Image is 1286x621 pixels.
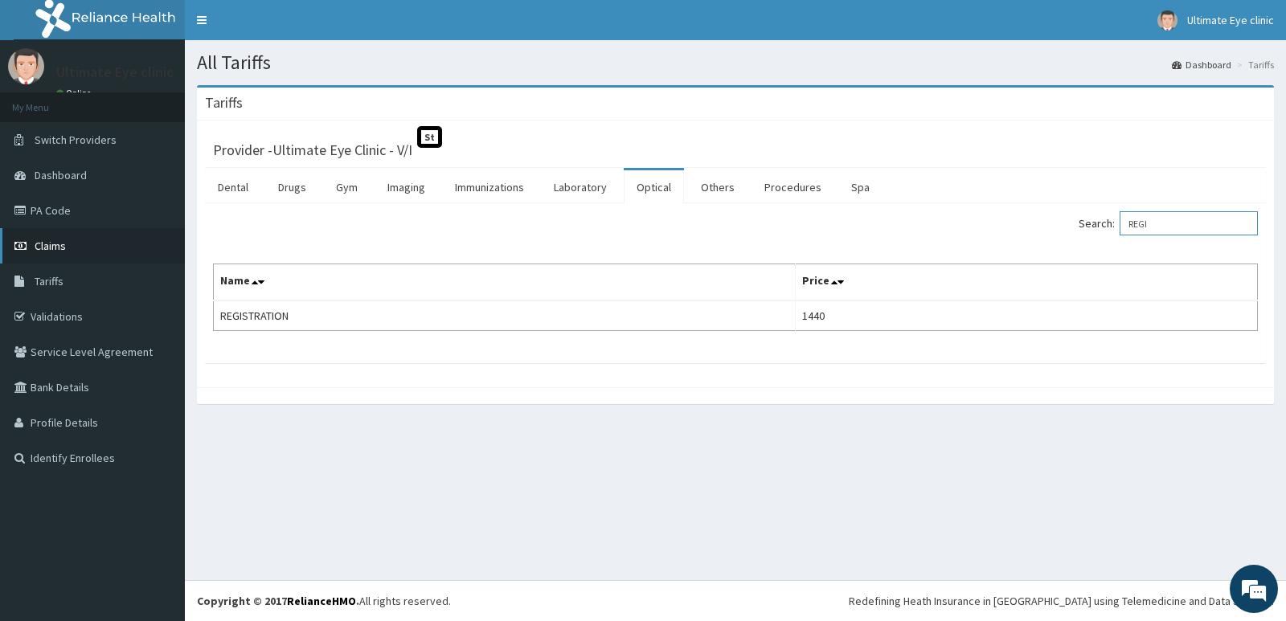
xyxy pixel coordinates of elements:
strong: Copyright © 2017 . [197,594,359,608]
h3: Tariffs [205,96,243,110]
span: We're online! [93,202,222,365]
input: Search: [1120,211,1258,235]
a: RelianceHMO [287,594,356,608]
td: 1440 [796,300,1258,331]
img: User Image [1157,10,1177,31]
span: Tariffs [35,274,63,288]
a: Gym [323,170,371,204]
span: Ultimate Eye clinic [1187,13,1274,27]
div: Minimize live chat window [264,8,302,47]
li: Tariffs [1233,58,1274,71]
a: Optical [624,170,684,204]
label: Search: [1079,211,1258,235]
span: Claims [35,239,66,253]
span: St [417,126,442,148]
h1: All Tariffs [197,52,1274,73]
h3: Provider - Ultimate Eye Clinic - V/I [213,143,412,157]
a: Laboratory [541,170,620,204]
span: Dashboard [35,168,87,182]
a: Procedures [752,170,834,204]
a: Immunizations [442,170,537,204]
a: Imaging [375,170,438,204]
th: Price [796,264,1258,301]
a: Dental [205,170,261,204]
div: Redefining Heath Insurance in [GEOGRAPHIC_DATA] using Telemedicine and Data Science! [849,593,1274,609]
p: Ultimate Eye clinic [56,65,174,80]
td: REGISTRATION [214,300,796,331]
a: Others [688,170,747,204]
img: d_794563401_company_1708531726252_794563401 [30,80,65,121]
footer: All rights reserved. [185,580,1286,621]
textarea: Type your message and hit 'Enter' [8,439,306,495]
img: User Image [8,48,44,84]
a: Online [56,88,95,99]
a: Drugs [265,170,319,204]
th: Name [214,264,796,301]
a: Dashboard [1172,58,1231,71]
a: Spa [838,170,883,204]
span: Switch Providers [35,133,117,147]
div: Chat with us now [84,90,270,111]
